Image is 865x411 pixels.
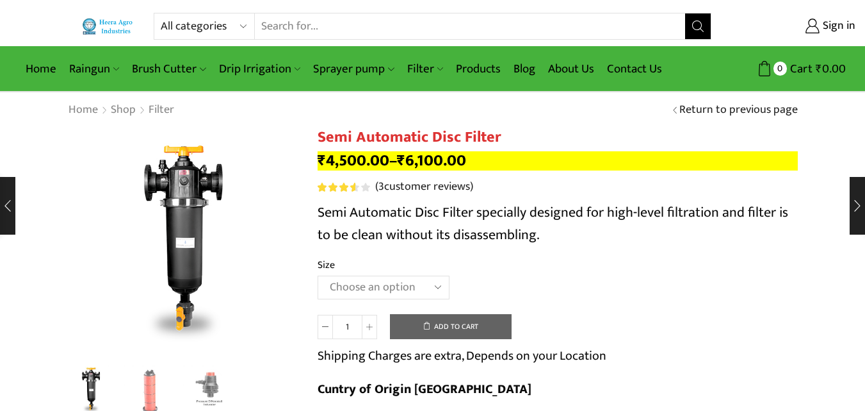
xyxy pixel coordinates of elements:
span: ₹ [397,147,405,174]
a: (3customer reviews) [375,179,473,196]
p: Shipping Charges are extra, Depends on your Location [318,346,606,366]
button: Search button [685,13,711,39]
nav: Breadcrumb [68,102,175,119]
bdi: 4,500.00 [318,147,389,174]
a: Blog [507,54,542,84]
a: Sign in [731,15,855,38]
label: Size [318,258,335,273]
span: Rated out of 5 based on customer ratings [318,183,355,192]
span: Cart [787,60,812,78]
input: Search for... [255,13,684,39]
a: Filter [401,54,449,84]
a: Drip Irrigation [213,54,307,84]
a: Brush Cutter [125,54,212,84]
span: Semi Automatic Disc Filter specially designed for high-level filtration and filter is to be clean... [318,201,788,247]
bdi: 6,100.00 [397,147,466,174]
div: Rated 3.67 out of 5 [318,183,369,192]
input: Product quantity [333,315,362,339]
p: – [318,151,798,171]
a: 0 Cart ₹0.00 [724,57,846,81]
a: Products [449,54,507,84]
a: About Us [542,54,601,84]
a: Raingun [63,54,125,84]
a: Filter [148,102,175,119]
span: 3 [378,177,384,196]
span: 3 [318,183,372,192]
span: ₹ [318,147,326,174]
span: Sign in [820,18,855,35]
a: Contact Us [601,54,668,84]
button: Add to cart [390,314,512,340]
a: Shop [110,102,136,119]
a: Home [19,54,63,84]
span: 0 [773,62,787,75]
img: Semi Automatic Disc Filter [68,128,298,359]
span: ₹ [816,59,822,79]
a: Return to previous page [679,102,798,119]
bdi: 0.00 [816,59,846,79]
a: Sprayer pump [307,54,400,84]
div: 1 / 3 [68,128,298,359]
h1: Semi Automatic Disc Filter [318,128,798,147]
a: Home [68,102,99,119]
b: Cuntry of Origin [GEOGRAPHIC_DATA] [318,378,531,400]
